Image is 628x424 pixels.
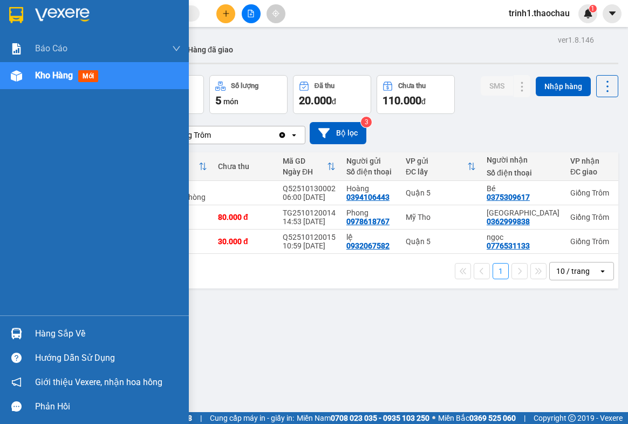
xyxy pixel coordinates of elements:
span: trinh1.thaochau [500,6,578,20]
div: Chưa thu [218,162,272,171]
span: | [524,412,525,424]
div: Hướng dẫn sử dụng [35,350,181,366]
span: mới [78,70,98,82]
span: 1 [591,5,595,12]
div: ngọc [487,233,559,241]
div: Ngày ĐH [283,167,327,176]
svg: open [598,267,607,275]
span: Miền Nam [297,412,429,424]
div: ĐC lấy [406,167,467,176]
div: 0375309617 [487,193,530,201]
sup: 1 [589,5,597,12]
div: Q52510130002 [283,184,336,193]
div: 30.000 đ [218,237,272,246]
span: 20.000 [299,94,332,107]
div: Hoàng [346,184,395,193]
button: Chưa thu110.000đ [377,75,455,114]
div: Chị Lộc [487,208,559,217]
div: Người gửi [346,157,395,165]
button: Hàng đã giao [179,37,242,63]
div: 14:53 [DATE] [283,217,336,226]
button: plus [216,4,235,23]
span: món [223,97,238,106]
span: Báo cáo [35,42,67,55]
div: ver 1.8.146 [558,34,594,46]
strong: 0708 023 035 - 0935 103 250 [331,414,429,422]
button: Nhập hàng [536,77,591,96]
span: aim [272,10,279,17]
button: caret-down [603,4,622,23]
div: Phong [346,208,395,217]
div: Đã thu [315,82,335,90]
div: Phản hồi [35,399,181,415]
th: Toggle SortBy [277,152,341,181]
span: plus [222,10,230,17]
img: warehouse-icon [11,328,22,339]
svg: Clear value [278,131,286,139]
div: Chưa thu [398,82,426,90]
span: file-add [247,10,255,17]
span: down [172,44,181,53]
img: icon-new-feature [583,9,593,18]
div: 10 / trang [556,266,590,277]
span: 5 [215,94,221,107]
button: Số lượng5món [209,75,288,114]
span: Giới thiệu Vexere, nhận hoa hồng [35,375,162,389]
div: Quận 5 [406,237,476,246]
button: file-add [242,4,261,23]
div: VP gửi [406,157,467,165]
div: lệ [346,233,395,241]
span: Kho hàng [35,70,73,80]
div: Mỹ Tho [406,213,476,221]
span: caret-down [607,9,617,18]
div: Mã GD [283,157,327,165]
strong: 0369 525 060 [469,414,516,422]
div: 0776531133 [487,241,530,250]
span: Cung cấp máy in - giấy in: [210,412,294,424]
span: question-circle [11,353,22,363]
sup: 3 [361,117,372,127]
div: Số lượng [231,82,258,90]
div: Giồng Trôm [172,130,211,140]
button: Đã thu20.000đ [293,75,371,114]
img: solution-icon [11,43,22,55]
div: 0394106443 [346,193,390,201]
svg: open [290,131,298,139]
span: message [11,401,22,412]
th: Toggle SortBy [400,152,481,181]
span: ⚪️ [432,416,435,420]
div: 06:00 [DATE] [283,193,336,201]
div: Người nhận [487,156,559,164]
div: 0362999838 [487,217,530,226]
div: 0932067582 [346,241,390,250]
div: Hàng sắp về [35,326,181,342]
button: aim [267,4,285,23]
div: 0978618767 [346,217,390,226]
div: 10:59 [DATE] [283,241,336,250]
span: Miền Bắc [438,412,516,424]
span: đ [332,97,336,106]
button: SMS [481,76,513,96]
div: Bé [487,184,559,193]
input: Selected Giồng Trôm. [212,130,213,140]
div: 80.000 đ [218,213,272,221]
span: 110.000 [383,94,421,107]
span: copyright [568,414,576,422]
img: logo-vxr [9,7,23,23]
div: Số điện thoại [487,169,559,177]
span: | [200,412,202,424]
div: Quận 5 [406,189,476,197]
button: 1 [493,263,509,279]
img: warehouse-icon [11,70,22,82]
div: Số điện thoại [346,167,395,176]
button: Bộ lọc [310,122,366,144]
div: TG2510120014 [283,208,336,217]
span: đ [421,97,426,106]
span: notification [11,377,22,387]
div: Q52510120015 [283,233,336,241]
